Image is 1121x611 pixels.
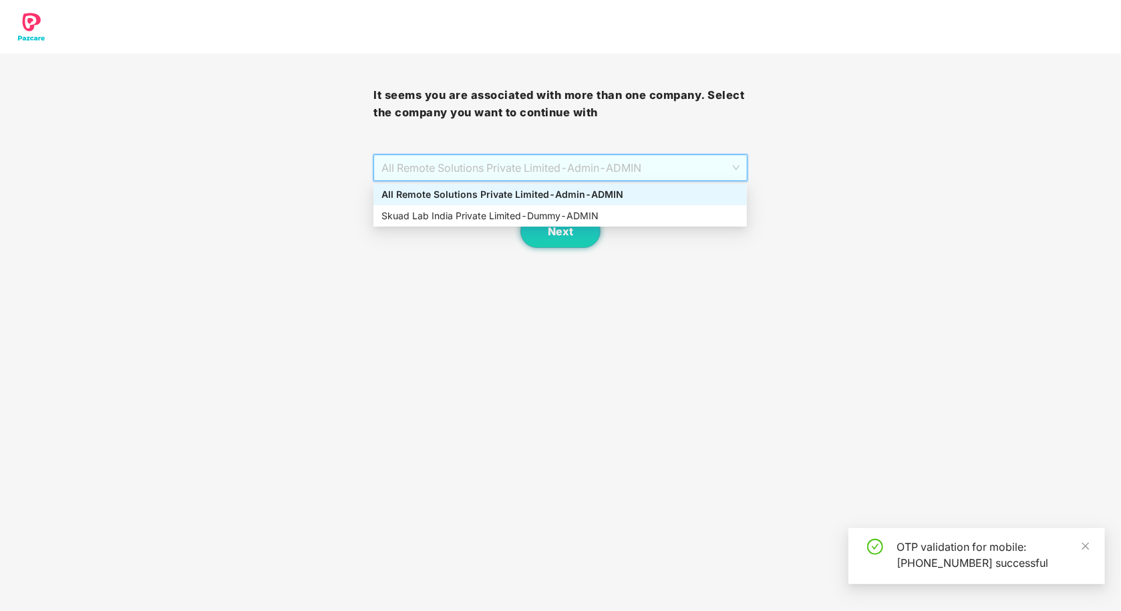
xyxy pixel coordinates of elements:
[520,215,601,248] button: Next
[381,155,739,180] span: All Remote Solutions Private Limited - Admin - ADMIN
[381,187,739,202] div: All Remote Solutions Private Limited - Admin - ADMIN
[897,539,1089,571] div: OTP validation for mobile: [PHONE_NUMBER] successful
[381,209,739,223] div: Skuad Lab India Private Limited - Dummy - ADMIN
[548,225,573,238] span: Next
[867,539,883,555] span: check-circle
[1081,541,1090,551] span: close
[373,87,747,121] h3: It seems you are associated with more than one company. Select the company you want to continue with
